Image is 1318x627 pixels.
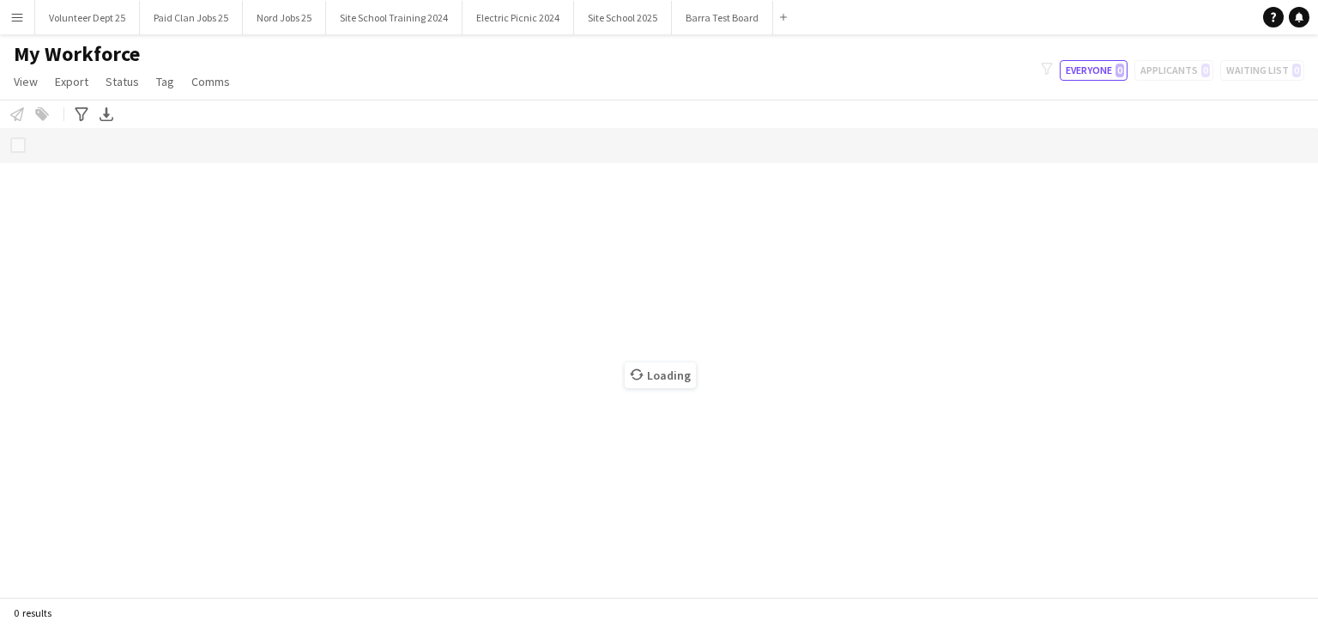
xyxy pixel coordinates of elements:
span: Loading [625,362,696,388]
span: Tag [156,74,174,89]
a: Export [48,70,95,93]
span: Status [106,74,139,89]
span: Export [55,74,88,89]
a: View [7,70,45,93]
a: Tag [149,70,181,93]
button: Nord Jobs 25 [243,1,326,34]
button: Electric Picnic 2024 [463,1,574,34]
button: Site School Training 2024 [326,1,463,34]
a: Comms [184,70,237,93]
span: 0 [1115,64,1124,77]
button: Barra Test Board [672,1,773,34]
button: Site School 2025 [574,1,672,34]
a: Status [99,70,146,93]
button: Volunteer Dept 25 [35,1,140,34]
span: My Workforce [14,41,140,67]
button: Everyone0 [1060,60,1128,81]
span: Comms [191,74,230,89]
app-action-btn: Advanced filters [71,104,92,125]
button: Paid Clan Jobs 25 [140,1,243,34]
span: View [14,74,38,89]
app-action-btn: Export XLSX [96,104,117,125]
